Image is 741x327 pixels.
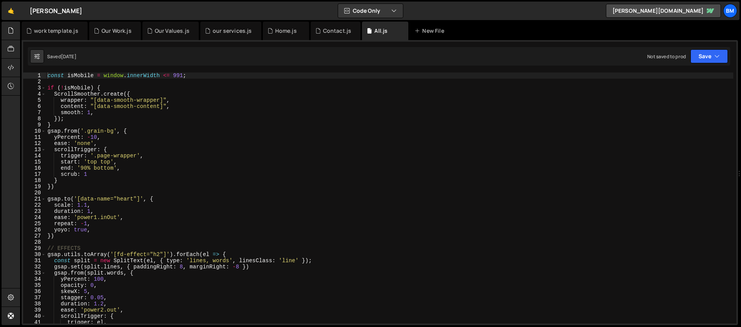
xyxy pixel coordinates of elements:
[102,27,132,35] div: Our Work.js
[34,27,78,35] div: work template.js
[23,110,46,116] div: 7
[338,4,403,18] button: Code Only
[23,196,46,202] div: 21
[23,147,46,153] div: 13
[47,53,76,60] div: Saved
[23,233,46,239] div: 27
[213,27,252,35] div: our services.js
[155,27,189,35] div: Our Values.js
[23,140,46,147] div: 12
[23,122,46,128] div: 9
[23,79,46,85] div: 2
[23,270,46,276] div: 33
[23,307,46,313] div: 39
[23,159,46,165] div: 15
[23,251,46,258] div: 30
[23,184,46,190] div: 19
[647,53,686,60] div: Not saved to prod
[23,239,46,245] div: 28
[374,27,387,35] div: All.js
[23,128,46,134] div: 10
[23,288,46,295] div: 36
[23,319,46,325] div: 41
[23,301,46,307] div: 38
[2,2,20,20] a: 🤙
[23,177,46,184] div: 18
[23,295,46,301] div: 37
[23,258,46,264] div: 31
[23,208,46,214] div: 23
[23,214,46,221] div: 24
[23,72,46,79] div: 1
[23,116,46,122] div: 8
[23,97,46,103] div: 5
[23,153,46,159] div: 14
[414,27,447,35] div: New File
[23,91,46,97] div: 4
[23,171,46,177] div: 17
[723,4,737,18] a: bm
[23,264,46,270] div: 32
[275,27,297,35] div: Home.js
[23,202,46,208] div: 22
[23,85,46,91] div: 3
[23,227,46,233] div: 26
[323,27,352,35] div: Contact.js
[23,134,46,140] div: 11
[23,313,46,319] div: 40
[23,190,46,196] div: 20
[23,221,46,227] div: 25
[23,103,46,110] div: 6
[23,282,46,288] div: 35
[690,49,728,63] button: Save
[30,6,82,15] div: [PERSON_NAME]
[23,245,46,251] div: 29
[23,165,46,171] div: 16
[606,4,721,18] a: [PERSON_NAME][DOMAIN_NAME]
[23,276,46,282] div: 34
[61,53,76,60] div: [DATE]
